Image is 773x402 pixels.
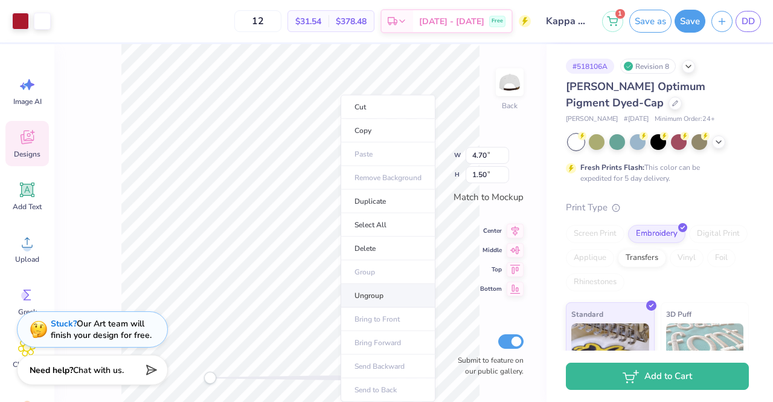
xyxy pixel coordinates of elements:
span: Greek [18,307,37,317]
span: [DATE] - [DATE] [419,15,484,28]
div: Back [502,100,518,111]
input: Untitled Design [537,9,596,33]
span: Chat with us. [73,365,124,376]
span: Top [480,265,502,274]
button: Add to Cart [566,363,749,390]
span: 3D Puff [666,308,691,320]
div: Rhinestones [566,273,624,291]
div: Foil [707,249,736,267]
span: # [DATE] [624,114,649,125]
div: Our Art team will finish your design for free. [51,318,152,341]
span: Upload [15,254,39,264]
span: DD [742,15,755,28]
div: This color can be expedited for 5 day delivery. [580,162,729,184]
span: Center [480,226,502,236]
img: Standard [571,323,649,384]
li: Cut [341,95,435,119]
span: [PERSON_NAME] Optimum Pigment Dyed-Cap [566,79,705,110]
div: Digital Print [689,225,748,243]
span: Image AI [13,97,42,106]
strong: Fresh Prints Flash: [580,163,644,172]
li: Copy [341,119,435,143]
button: Save [675,10,705,33]
strong: Stuck? [51,318,77,329]
span: Standard [571,308,603,320]
span: Free [492,17,503,25]
div: Applique [566,249,614,267]
img: Back [498,70,522,94]
strong: Need help? [30,365,73,376]
div: # 518106A [566,59,614,74]
img: 3D Puff [666,323,744,384]
span: Bottom [480,284,502,294]
span: $378.48 [336,15,367,28]
li: Delete [341,237,435,261]
span: Add Text [13,202,42,212]
span: Designs [14,149,40,159]
span: Minimum Order: 24 + [655,114,715,125]
div: Transfers [618,249,666,267]
span: 1 [615,9,625,19]
div: Revision 8 [620,59,676,74]
span: Middle [480,245,502,255]
li: Duplicate [341,190,435,213]
li: Select All [341,213,435,237]
li: Ungroup [341,284,435,308]
input: – – [234,10,281,32]
span: $31.54 [295,15,321,28]
div: Print Type [566,201,749,215]
div: Screen Print [566,225,624,243]
button: 1 [602,11,623,32]
label: Submit to feature on our public gallery. [451,355,524,377]
a: DD [736,11,761,32]
div: Accessibility label [204,372,216,384]
span: [PERSON_NAME] [566,114,618,125]
div: Embroidery [628,225,685,243]
div: Vinyl [670,249,704,267]
button: Save as [629,10,672,33]
span: Clipart & logos [7,360,47,379]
